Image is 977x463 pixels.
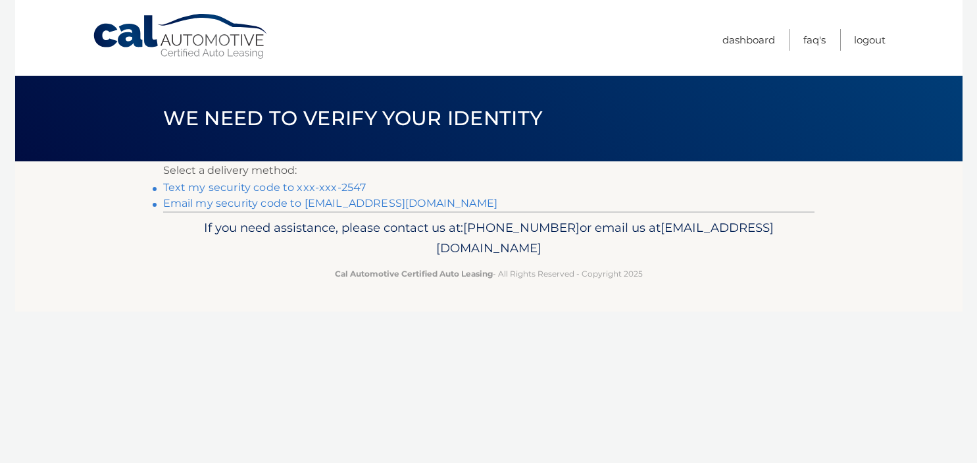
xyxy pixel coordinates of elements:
a: Text my security code to xxx-xxx-2547 [163,181,366,194]
span: We need to verify your identity [163,106,543,130]
strong: Cal Automotive Certified Auto Leasing [335,269,493,279]
p: - All Rights Reserved - Copyright 2025 [172,267,806,281]
a: FAQ's [803,29,826,51]
a: Dashboard [722,29,775,51]
p: If you need assistance, please contact us at: or email us at [172,217,806,259]
a: Email my security code to [EMAIL_ADDRESS][DOMAIN_NAME] [163,197,498,209]
a: Cal Automotive [92,13,270,60]
span: [PHONE_NUMBER] [463,220,580,235]
p: Select a delivery method: [163,161,814,180]
a: Logout [854,29,886,51]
